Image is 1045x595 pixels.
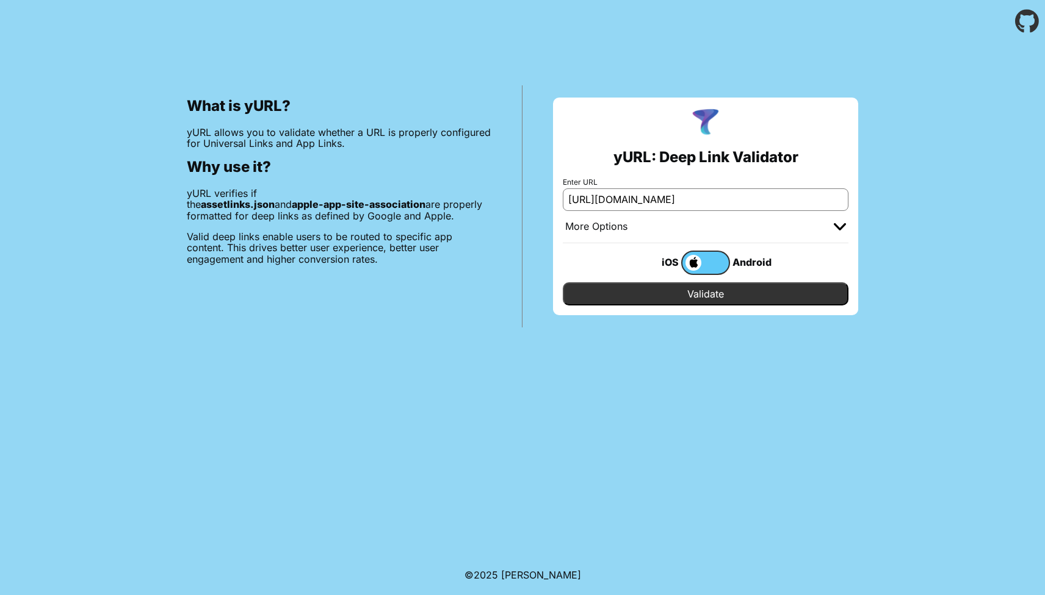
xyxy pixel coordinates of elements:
a: Michael Ibragimchayev's Personal Site [501,569,581,581]
input: Validate [563,282,848,305]
b: assetlinks.json [201,198,275,210]
div: Android [730,254,779,270]
div: More Options [565,221,627,233]
p: yURL allows you to validate whether a URL is properly configured for Universal Links and App Links. [187,127,491,149]
b: apple-app-site-association [292,198,425,210]
p: Valid deep links enable users to be routed to specific app content. This drives better user exper... [187,231,491,265]
h2: What is yURL? [187,98,491,115]
img: chevron [834,223,846,230]
label: Enter URL [563,178,848,187]
p: yURL verifies if the and are properly formatted for deep links as defined by Google and Apple. [187,188,491,221]
h2: yURL: Deep Link Validator [613,149,798,166]
footer: © [465,555,581,595]
input: e.g. https://app.chayev.com/xyx [563,188,848,210]
img: yURL Logo [690,107,721,139]
div: iOS [632,254,681,270]
span: 2025 [474,569,498,581]
h2: Why use it? [187,159,491,176]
